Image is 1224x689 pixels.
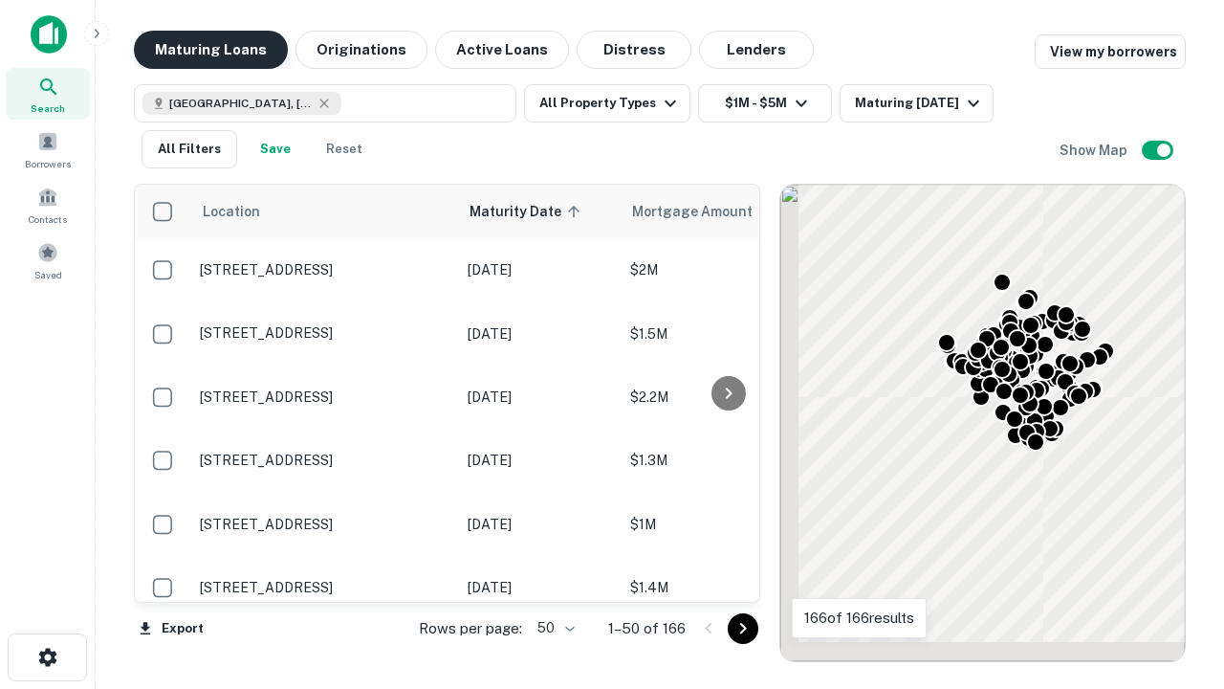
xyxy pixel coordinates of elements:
p: $1.4M [630,577,821,598]
button: Reset [314,130,375,168]
p: [DATE] [468,577,611,598]
button: Distress [577,31,691,69]
th: Location [190,185,458,238]
th: Mortgage Amount [621,185,831,238]
p: [DATE] [468,387,611,408]
a: View my borrowers [1035,34,1186,69]
button: Save your search to get updates of matches that match your search criteria. [245,130,306,168]
div: Maturing [DATE] [855,92,985,115]
p: 1–50 of 166 [608,617,686,640]
p: [STREET_ADDRESS] [200,389,448,406]
p: [STREET_ADDRESS] [200,516,448,533]
p: [DATE] [468,259,611,280]
span: Borrowers [25,156,71,171]
p: $2M [630,259,821,280]
p: 166 of 166 results [804,607,914,630]
span: Maturity Date [470,200,586,223]
p: [STREET_ADDRESS] [200,261,448,278]
button: Lenders [699,31,814,69]
p: [DATE] [468,450,611,471]
p: $1M [630,514,821,535]
button: Active Loans [435,31,569,69]
p: [STREET_ADDRESS] [200,452,448,469]
a: Borrowers [6,123,90,175]
button: Go to next page [728,613,758,644]
span: Saved [34,267,62,282]
iframe: Chat Widget [1128,536,1224,628]
th: Maturity Date [458,185,621,238]
p: $2.2M [630,387,821,408]
p: [STREET_ADDRESS] [200,579,448,596]
p: Rows per page: [419,617,522,640]
img: capitalize-icon.png [31,15,67,54]
button: Maturing Loans [134,31,288,69]
span: [GEOGRAPHIC_DATA], [GEOGRAPHIC_DATA], [GEOGRAPHIC_DATA] [169,95,313,112]
button: All Property Types [524,84,690,122]
p: $1.3M [630,450,821,471]
button: $1M - $5M [698,84,832,122]
p: [DATE] [468,323,611,344]
div: 0 0 [780,185,1185,661]
h6: Show Map [1060,140,1130,161]
div: 50 [530,614,578,642]
span: Mortgage Amount [632,200,777,223]
button: Originations [295,31,427,69]
a: Contacts [6,179,90,231]
button: [GEOGRAPHIC_DATA], [GEOGRAPHIC_DATA], [GEOGRAPHIC_DATA] [134,84,516,122]
p: $1.5M [630,323,821,344]
button: All Filters [142,130,237,168]
p: [DATE] [468,514,611,535]
p: [STREET_ADDRESS] [200,324,448,342]
button: Export [134,614,208,643]
a: Search [6,68,90,120]
a: Saved [6,234,90,286]
button: Maturing [DATE] [840,84,994,122]
span: Search [31,100,65,116]
span: Contacts [29,211,67,227]
span: Location [202,200,260,223]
